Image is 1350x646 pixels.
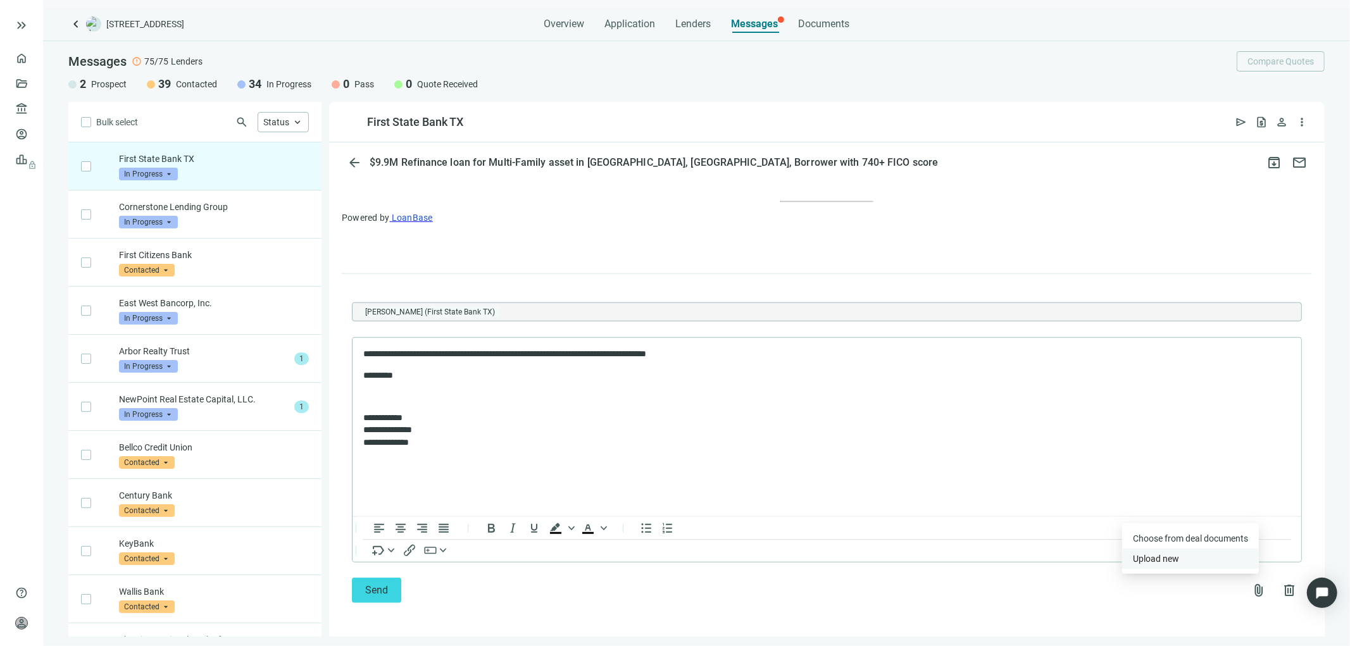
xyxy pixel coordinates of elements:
button: more_vert [1292,112,1312,132]
button: Compare Quotes [1237,51,1325,71]
span: In Progress [119,360,178,373]
button: person [1272,112,1292,132]
span: Contacted [119,456,175,469]
button: archive [1261,150,1287,175]
span: In Progress [119,168,178,180]
span: Documents [798,18,849,30]
button: delete [1277,578,1302,603]
img: deal-logo [86,16,101,32]
p: The First National Bank of Bastrop [119,633,309,646]
button: Align left [368,520,390,535]
p: First State Bank TX [119,152,309,165]
button: mail [1287,150,1312,175]
p: NewPoint Real Estate Capital, LLC. [119,393,289,406]
span: Lenders [675,18,711,30]
span: In Progress [119,216,178,228]
span: 34 [249,77,261,92]
span: person [15,617,28,630]
p: East West Bancorp, Inc. [119,297,309,309]
span: Bulk select [96,115,138,129]
iframe: Rich Text Area [353,338,1301,516]
button: Italic [502,520,523,535]
button: keyboard_double_arrow_right [14,18,29,33]
p: Cornerstone Lending Group [119,201,309,213]
span: In Progress [119,312,178,325]
span: Send [365,584,388,596]
span: Messages [731,18,778,30]
span: help [15,587,28,599]
button: Upload new [1122,549,1259,569]
span: Contacted [119,264,175,276]
span: Quote Received [417,78,478,90]
div: First State Bank TX [367,115,463,130]
span: search [235,116,248,128]
button: Justify [433,520,454,535]
span: error [132,56,142,66]
span: more_vert [1296,116,1308,128]
span: 0 [343,77,349,92]
span: 1 [294,352,309,365]
button: Bullet list [635,520,657,535]
div: Text color Black [577,521,609,536]
p: Century Bank [119,489,309,502]
button: Insert/edit link [399,542,420,557]
p: Bellco Credit Union [119,441,309,454]
div: $9.9M Refinance loan for Multi-Family asset in [GEOGRAPHIC_DATA], [GEOGRAPHIC_DATA], Borrower wit... [367,156,941,169]
span: person [1275,116,1288,128]
span: send [1235,116,1247,128]
span: Prospect [91,78,127,90]
span: 0 [406,77,412,92]
div: Open Intercom Messenger [1307,578,1337,608]
button: Numbered list [657,520,678,535]
button: Insert merge tag [368,542,399,557]
span: attach_file [1251,583,1266,598]
span: Overview [544,18,584,30]
span: 2 [80,77,86,92]
span: Contacted [176,78,217,90]
button: Align right [411,520,433,535]
span: Clint Savage (First State Bank TX) [360,306,500,318]
span: arrow_back [347,155,362,170]
span: mail [1292,155,1307,170]
span: Contacted [119,504,175,517]
span: Lenders [171,55,203,68]
button: attach_file [1246,578,1272,603]
button: send [1231,112,1251,132]
span: In Progress [119,408,178,421]
span: [STREET_ADDRESS] [106,18,184,30]
span: Status [263,117,289,127]
span: archive [1266,155,1282,170]
button: request_quote [1251,112,1272,132]
button: Align center [390,520,411,535]
p: Arbor Realty Trust [119,345,289,357]
button: arrow_back [342,150,367,175]
span: Contacted [119,552,175,565]
span: 75/75 [144,55,168,68]
button: Сhoose from deal documents [1122,528,1259,549]
button: Bold [480,520,502,535]
span: request_quote [1255,116,1268,128]
span: Сhoose from deal documents [1133,533,1248,544]
button: Underline [523,520,545,535]
span: Contacted [119,600,175,613]
div: Background color Black [545,521,577,536]
button: Send [352,578,401,603]
span: Upload new [1133,554,1179,564]
span: Messages [68,54,127,69]
a: keyboard_arrow_left [68,16,84,32]
span: 39 [158,77,171,92]
span: In Progress [266,78,311,90]
span: [PERSON_NAME] (First State Bank TX) [365,306,495,318]
p: KeyBank [119,537,309,550]
span: Pass [354,78,374,90]
span: keyboard_arrow_up [292,116,303,128]
span: Application [604,18,655,30]
span: delete [1282,583,1297,598]
span: 1 [294,401,309,413]
p: First Citizens Bank [119,249,309,261]
p: Wallis Bank [119,585,309,598]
